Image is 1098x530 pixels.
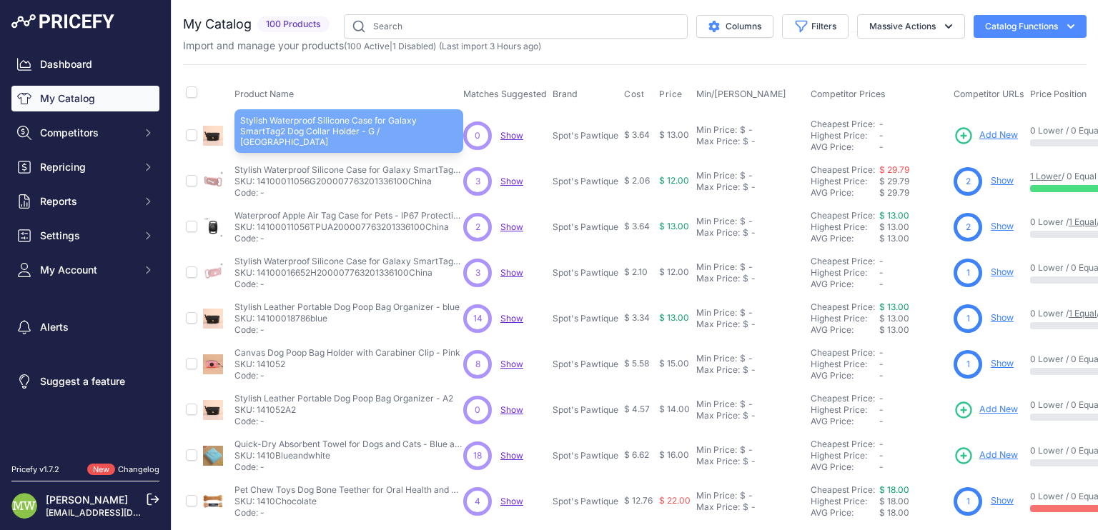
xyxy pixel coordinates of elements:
span: 1 [966,312,970,325]
span: 0 [475,404,480,416]
span: - [879,130,884,141]
a: Show [500,404,523,415]
p: Canvas Dog Poop Bag Holder with Carabiner Clip - Pink [234,347,460,359]
div: Max Price: [696,410,740,421]
div: $ [740,124,746,136]
p: SKU: 1410Chocolate [234,496,463,507]
a: Show [991,221,1014,231]
div: Highest Price: [811,313,879,324]
span: Repricing [40,160,134,174]
img: Pricefy Logo [11,14,114,29]
span: Show [500,176,523,186]
div: Highest Price: [811,176,879,187]
div: $ 13.00 [879,324,948,336]
span: - [879,347,884,358]
a: Add New [954,446,1018,466]
button: Cost [624,89,647,100]
div: $ [740,490,746,501]
a: Add New [954,126,1018,146]
div: AVG Price: [811,233,879,244]
div: AVG Price: [811,461,879,473]
p: SKU: 141052A2 [234,404,453,416]
a: Add New [954,400,1018,420]
a: Alerts [11,314,159,340]
p: Quick-Dry Absorbent Towel for Dogs and Cats - Blue and white [234,439,463,450]
span: $ 18.00 [879,496,909,506]
div: - [746,353,753,364]
span: $ 3.64 [624,221,650,231]
a: Show [500,496,523,506]
span: Add New [979,449,1018,462]
a: Show [500,267,523,278]
p: Spot's Pawtique [553,176,618,187]
a: Cheapest Price: [811,484,875,495]
span: $ 16.00 [659,449,689,460]
button: Columns [696,15,773,38]
span: - [879,416,884,426]
a: 1 Lower [1030,171,1062,181]
div: Max Price: [696,181,740,193]
span: $ 4.57 [624,404,650,414]
button: Settings [11,223,159,249]
div: Highest Price: [811,450,879,461]
span: $ 14.00 [659,404,690,414]
span: $ 2.06 [624,175,650,186]
span: 4 [475,495,480,508]
a: Cheapest Price: [811,210,875,221]
h2: My Catalog [183,14,252,34]
p: SKU: 14100018786blue [234,313,460,324]
span: Price Position [1030,89,1087,99]
div: Min Price: [696,216,737,227]
span: 3 [475,175,480,188]
span: $ 15.00 [659,358,689,369]
p: Code: - [234,279,463,290]
div: $ [740,353,746,364]
div: - [746,170,753,181]
div: $ [743,319,748,330]
span: 8 [475,358,480,371]
a: [PERSON_NAME] [46,494,128,506]
div: - [746,261,753,273]
span: Settings [40,229,134,243]
p: Import and manage your products [183,39,541,53]
span: - [879,450,884,461]
div: - [746,399,753,410]
div: - [748,456,756,467]
span: Brand [553,89,578,99]
span: - [879,256,884,266]
a: 1 Equal [1069,308,1097,319]
p: Code: - [234,233,463,244]
div: - [748,273,756,284]
span: - [879,119,884,129]
a: Show [500,130,523,141]
a: 1 Disabled [392,41,433,51]
div: - [748,319,756,330]
button: Price [659,89,686,100]
div: Max Price: [696,501,740,513]
a: Show [991,495,1014,506]
a: Cheapest Price: [811,347,875,358]
div: - [748,501,756,513]
a: $ 29.79 [879,164,909,175]
div: $ [743,456,748,467]
button: My Account [11,257,159,283]
div: Highest Price: [811,267,879,279]
a: Changelog [118,464,159,474]
div: Min Price: [696,307,737,319]
div: $ [743,364,748,376]
div: $ [740,216,746,227]
p: Spot's Pawtique [553,404,618,416]
a: 100 Active [347,41,390,51]
span: 14 [473,312,483,325]
p: SKU: 141052 [234,359,460,370]
div: - [746,124,753,136]
span: 2 [966,175,971,188]
a: Suggest a feature [11,369,159,394]
div: $ [740,170,746,181]
span: $ 3.34 [624,312,650,323]
button: Reports [11,189,159,214]
a: Show [500,359,523,369]
div: - [748,136,756,147]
